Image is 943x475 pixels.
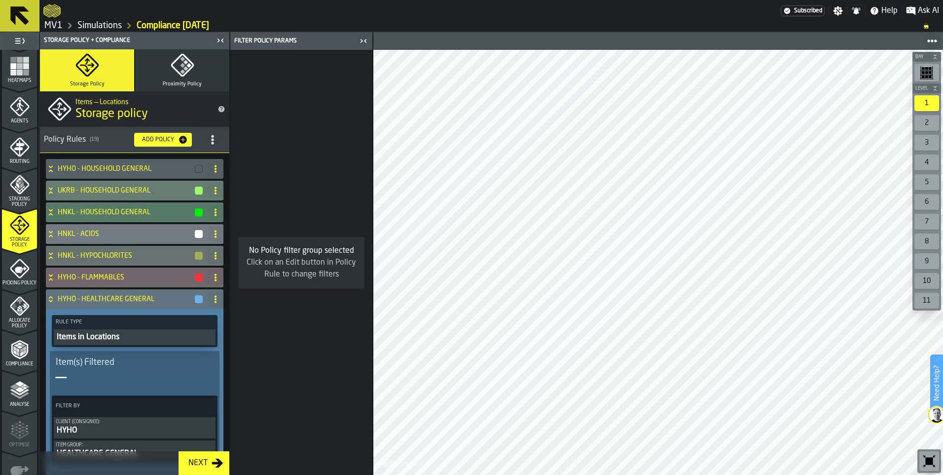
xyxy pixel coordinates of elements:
[42,37,214,44] div: Storage Policy + Compliance
[54,317,216,327] label: Rule Type
[246,257,357,280] div: Click on an Edit button in Policy Rule to change filters
[44,134,126,146] div: Policy Rules
[195,208,203,216] button: button-
[2,197,37,207] span: Stacking Policy
[52,355,218,390] div: stat-Item(s) Filtered
[914,194,939,210] div: 6
[914,155,939,170] div: 4
[75,106,148,122] span: Storage policy
[912,172,941,192] div: button-toolbar-undefined
[138,136,178,143] div: Add Policy
[58,165,194,173] h4: HYHO - HOUSEHOLD GENERAL
[2,34,37,48] label: button-toggle-Toggle Full Menu
[914,95,939,111] div: 1
[914,174,939,190] div: 5
[56,448,214,460] div: HEALTHCARE GENERAL
[2,411,37,451] li: menu Optimise
[912,52,941,62] button: button-
[54,417,216,438] button: Client (Consignee):HYHO
[912,133,941,153] div: button-toolbar-undefined
[2,280,37,286] span: Picking Policy
[40,91,229,127] div: title-Storage policy
[912,93,941,113] div: button-toolbar-undefined
[40,127,229,153] h3: title-section-[object Object]
[54,329,216,345] button: Items in Locations
[195,187,203,195] button: button-
[46,268,204,287] div: HYHO - FLAMMABLES
[847,6,865,16] label: button-toggle-Notifications
[56,368,67,388] div: —
[921,453,937,469] svg: Reset zoom and position
[214,35,227,46] label: button-toggle-Close me
[2,371,37,410] li: menu Analyse
[43,2,61,20] a: logo-header
[2,168,37,208] li: menu Stacking Policy
[195,230,203,238] button: button-
[56,425,214,436] div: HYHO
[2,119,37,124] span: Agents
[2,442,37,448] span: Optimise
[912,192,941,212] div: button-toolbar-undefined
[881,5,898,17] span: Help
[912,153,941,172] div: button-toolbar-undefined
[195,295,203,303] button: button-
[2,47,37,86] li: menu Heatmaps
[2,209,37,248] li: menu Storage Policy
[54,440,216,462] button: Item Group:HEALTHCARE GENERAL
[912,271,941,291] div: button-toolbar-undefined
[56,357,114,368] span: Item(s) Filtered
[2,87,37,127] li: menu Agents
[375,453,431,473] a: logo-header
[912,291,941,311] div: button-toolbar-undefined
[58,252,194,260] h4: HNKL - HYPOCHLORITES
[917,449,941,473] div: button-toolbar-undefined
[46,224,204,244] div: HNKL - ACIDS
[195,274,203,281] button: button-
[43,20,939,32] nav: Breadcrumb
[912,251,941,271] div: button-toolbar-undefined
[2,159,37,164] span: Routing
[56,442,214,448] div: Item Group:
[2,128,37,167] li: menu Routing
[137,20,209,31] a: link-to-/wh/i/3ccf57d1-1e0c-4a81-a3bb-c2011c5f0d50/simulations/f22fc673-aff1-4b61-9704-98a8e2f6fa4a
[58,274,194,281] h4: HYHO - FLAMMABLES
[914,115,939,131] div: 2
[357,35,370,47] label: button-toggle-Close me
[134,133,192,147] button: button-Add Policy
[2,249,37,289] li: menu Picking Policy
[902,5,943,17] label: button-toggle-Ask AI
[2,290,37,329] li: menu Allocate Policy
[56,357,214,368] div: Title
[914,293,939,309] div: 11
[179,451,229,475] button: button-Next
[866,5,902,17] label: button-toggle-Help
[56,331,214,343] div: Items in Locations
[46,289,204,309] div: HYHO - HEALTHCARE GENERAL
[918,5,939,17] span: Ask AI
[40,32,229,49] header: Storage Policy + Compliance
[58,295,194,303] h4: HYHO - HEALTHCARE GENERAL
[90,136,99,143] span: ( 19 )
[70,81,105,87] span: Storage Policy
[232,38,357,44] div: Filter Policy Params
[914,214,939,230] div: 7
[56,419,214,425] div: Client (Consignee):
[163,81,202,87] span: Proximity Policy
[44,20,63,31] a: link-to-/wh/i/3ccf57d1-1e0c-4a81-a3bb-c2011c5f0d50
[912,62,941,83] div: button-toolbar-undefined
[58,230,194,238] h4: HNKL - ACIDS
[829,6,847,16] label: button-toggle-Settings
[230,32,372,50] header: Filter Policy Params
[58,208,194,216] h4: HNKL - HOUSEHOLD GENERAL
[914,253,939,269] div: 9
[54,401,198,411] label: Filter By
[2,237,37,248] span: Storage Policy
[54,440,216,462] div: PolicyFilterItem-Item Group
[54,417,216,438] div: PolicyFilterItem-Client (Consignee)
[46,202,204,222] div: HNKL - HOUSEHOLD GENERAL
[912,113,941,133] div: button-toolbar-undefined
[75,96,210,106] h2: Sub Title
[2,330,37,370] li: menu Compliance
[184,457,212,469] div: Next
